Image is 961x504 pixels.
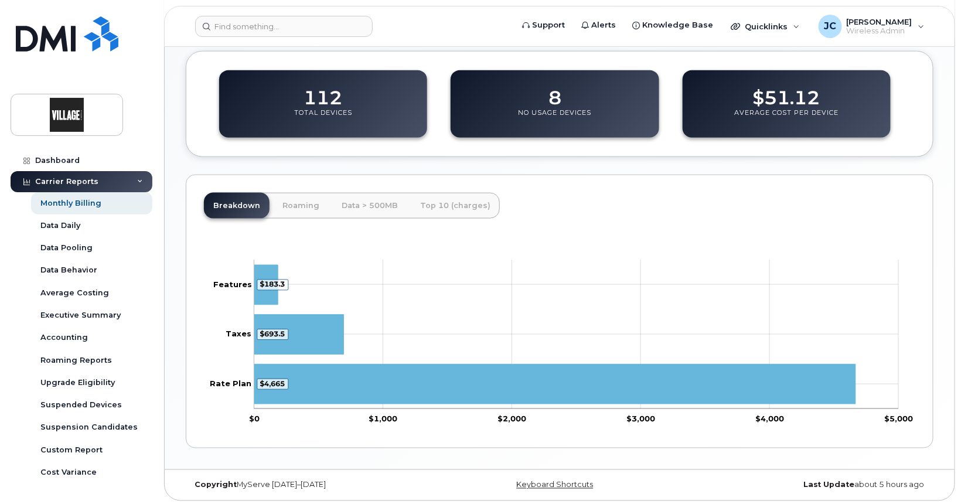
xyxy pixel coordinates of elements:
[642,19,713,31] span: Knowledge Base
[498,414,527,424] tspan: $2,000
[627,414,656,424] tspan: $3,000
[756,414,785,424] tspan: $4,000
[885,414,914,424] tspan: $5,000
[514,13,573,37] a: Support
[548,76,561,108] dd: 8
[847,26,912,36] span: Wireless Admin
[210,379,251,389] tspan: Rate Plan
[294,108,352,130] p: Total Devices
[824,19,836,33] span: JC
[591,19,616,31] span: Alerts
[624,13,721,37] a: Knowledge Base
[753,76,820,108] dd: $51.12
[260,330,285,339] tspan: $693.5
[186,481,435,490] div: MyServe [DATE]–[DATE]
[847,17,912,26] span: [PERSON_NAME]
[210,260,914,424] g: Chart
[260,379,285,388] tspan: $4,665
[273,193,329,219] a: Roaming
[254,265,856,404] g: Series
[249,414,260,424] tspan: $0
[810,15,933,38] div: Jake Cormier
[532,19,565,31] span: Support
[745,22,788,31] span: Quicklinks
[304,76,343,108] dd: 112
[195,16,373,37] input: Find something...
[803,481,855,489] strong: Last Update
[332,193,407,219] a: Data > 500MB
[195,481,237,489] strong: Copyright
[260,280,285,289] tspan: $183.3
[204,193,270,219] a: Breakdown
[723,15,808,38] div: Quicklinks
[226,329,251,339] tspan: Taxes
[369,414,398,424] tspan: $1,000
[516,481,593,489] a: Keyboard Shortcuts
[213,280,252,289] tspan: Features
[573,13,624,37] a: Alerts
[684,481,933,490] div: about 5 hours ago
[518,108,591,130] p: No Usage Devices
[734,108,839,130] p: Average Cost Per Device
[411,193,500,219] a: Top 10 (charges)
